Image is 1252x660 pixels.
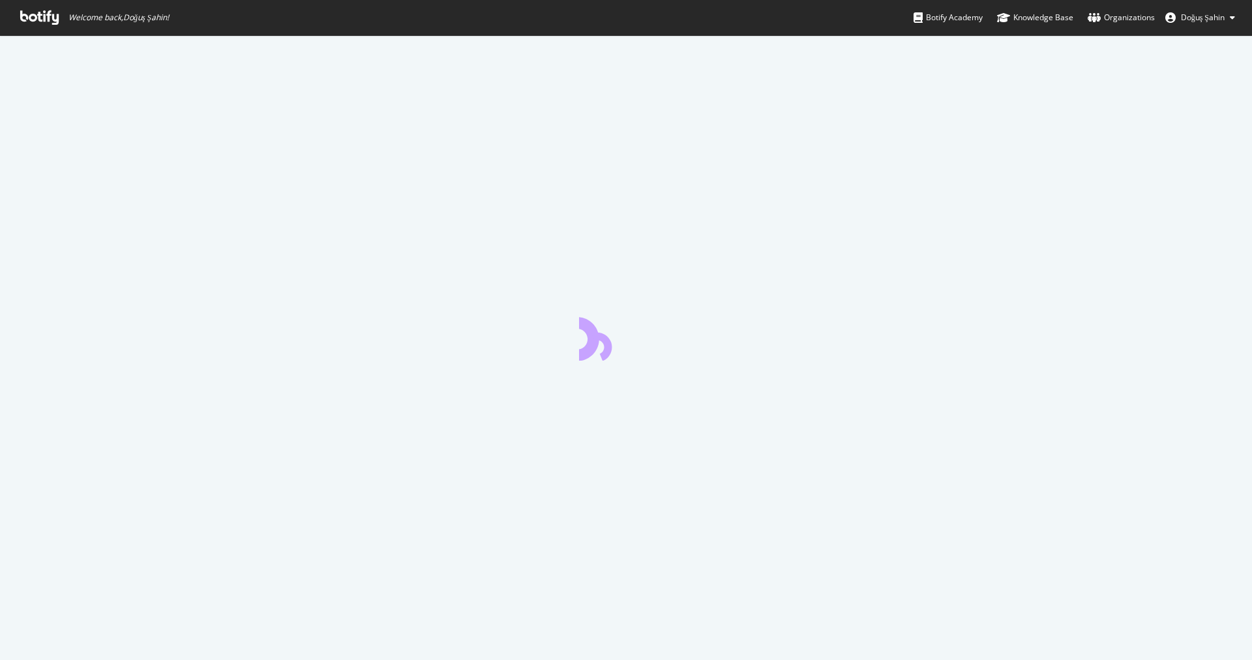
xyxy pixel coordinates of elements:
[914,11,983,24] div: Botify Academy
[579,314,673,361] div: animation
[1088,11,1155,24] div: Organizations
[68,12,169,23] span: Welcome back, Doğuş Şahin !
[997,11,1073,24] div: Knowledge Base
[1181,12,1225,23] span: Doğuş Şahin
[1155,7,1245,28] button: Doğuş Şahin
